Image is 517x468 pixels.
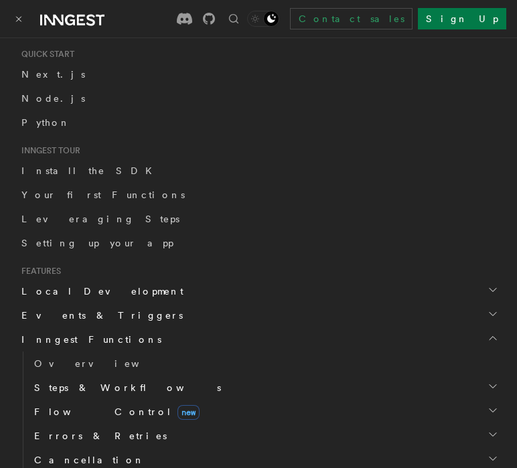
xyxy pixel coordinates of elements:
span: Next.js [21,69,85,80]
a: Your first Functions [16,183,501,207]
span: Node.js [21,93,85,104]
a: Contact sales [290,8,413,29]
span: Install the SDK [21,165,160,176]
a: Node.js [16,86,501,110]
span: Python [21,117,70,128]
a: Next.js [16,62,501,86]
button: Flow Controlnew [29,400,501,424]
button: Local Development [16,279,501,303]
span: Leveraging Steps [21,214,179,224]
span: Your first Functions [21,189,185,200]
button: Steps & Workflows [29,376,501,400]
a: Setting up your app [16,231,501,255]
a: Python [16,110,501,135]
a: Overview [29,352,501,376]
button: Errors & Retries [29,424,501,448]
span: Inngest tour [16,145,80,156]
a: Sign Up [418,8,506,29]
button: Toggle navigation [11,11,27,27]
span: Cancellation [29,453,145,467]
span: Errors & Retries [29,429,167,443]
button: Inngest Functions [16,327,501,352]
span: Events & Triggers [16,309,183,322]
a: Install the SDK [16,159,501,183]
span: Setting up your app [21,238,173,248]
span: Inngest Functions [16,333,161,346]
span: Local Development [16,285,183,298]
span: new [177,405,200,420]
span: Steps & Workflows [29,381,221,394]
button: Find something... [226,11,242,27]
span: Overview [34,358,172,369]
span: Flow Control [29,405,200,418]
button: Events & Triggers [16,303,501,327]
span: Features [16,266,61,277]
a: Leveraging Steps [16,207,501,231]
span: Quick start [16,49,74,60]
button: Toggle dark mode [247,11,279,27]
